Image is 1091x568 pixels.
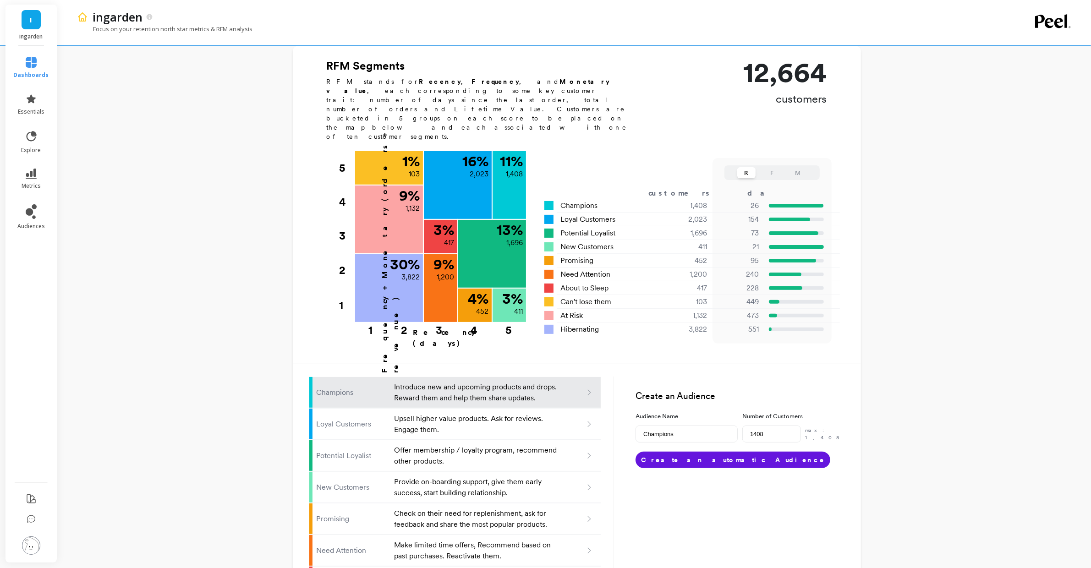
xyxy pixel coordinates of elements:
[317,419,389,430] p: Loyal Customers
[351,323,389,332] div: 1
[15,33,48,40] p: ingarden
[742,412,844,421] label: Number of Customers
[18,108,44,115] span: essentials
[403,154,420,169] p: 1 %
[718,255,759,266] p: 95
[77,25,252,33] p: Focus on your retention north star metrics & RFM analysis
[472,78,520,85] b: Frequency
[463,154,489,169] p: 16 %
[561,296,612,307] span: Can't lose them
[652,269,718,280] div: 1,200
[561,214,616,225] span: Loyal Customers
[561,283,609,294] span: About to Sleep
[444,237,455,248] p: 417
[30,15,33,25] span: I
[409,169,420,180] p: 103
[652,296,718,307] div: 103
[652,214,718,225] div: 2,023
[561,310,583,321] span: At Risk
[718,241,759,252] p: 21
[636,452,830,468] button: Create an automatic Audience
[14,71,49,79] span: dashboards
[492,323,526,332] div: 5
[390,257,420,272] p: 30 %
[22,147,41,154] span: explore
[718,228,759,239] p: 73
[470,169,489,180] p: 2,023
[561,255,594,266] span: Promising
[636,412,737,421] label: Audience Name
[340,288,354,323] div: 1
[561,228,616,239] span: Potential Loyalist
[652,241,718,252] div: 411
[394,413,559,435] p: Upsell higher value products. Ask for reviews. Engage them.
[636,390,844,403] h3: Create an Audience
[497,223,523,237] p: 13 %
[500,154,523,169] p: 11 %
[515,306,523,317] p: 411
[718,214,759,225] p: 154
[789,167,807,178] button: M
[747,188,785,199] div: days
[652,200,718,211] div: 1,408
[327,77,638,141] p: RFM stands for , , and , each corresponding to some key customer trait: number of days since the ...
[22,536,40,555] img: profile picture
[561,324,599,335] span: Hibernating
[561,200,598,211] span: Champions
[506,169,523,180] p: 1,408
[317,513,389,524] p: Promising
[402,272,420,283] p: 3,822
[718,324,759,335] p: 551
[340,253,354,287] div: 2
[456,323,492,332] div: 4
[636,426,737,442] input: e.g. Black friday
[434,257,455,272] p: 9 %
[806,426,844,442] p: max: 1,408
[434,223,455,237] p: 3 %
[394,476,559,498] p: Provide on-boarding support, give them early success, start building relationship.
[93,9,143,25] p: ingarden
[744,92,827,106] p: customers
[468,291,489,306] p: 4 %
[387,323,422,332] div: 2
[419,78,461,85] b: Recency
[422,323,456,332] div: 3
[400,188,420,203] p: 9 %
[22,182,41,190] span: metrics
[394,445,559,467] p: Offer membership / loyalty program, recommend other products.
[327,59,638,73] h2: RFM Segments
[561,269,611,280] span: Need Attention
[317,545,389,556] p: Need Attention
[744,59,827,86] p: 12,664
[763,167,781,178] button: F
[340,219,354,253] div: 3
[379,102,401,373] p: Frequency + Monetary (orders + revenue)
[718,200,759,211] p: 26
[394,540,559,562] p: Make limited time offers, Recommend based on past purchases. Reactivate them.
[718,269,759,280] p: 240
[340,151,354,185] div: 5
[507,237,523,248] p: 1,696
[317,450,389,461] p: Potential Loyalist
[317,387,389,398] p: Champions
[477,306,489,317] p: 452
[394,382,559,404] p: Introduce new and upcoming products and drops. Reward them and help them share updates.
[718,283,759,294] p: 228
[652,228,718,239] div: 1,696
[718,310,759,321] p: 473
[340,185,354,219] div: 4
[503,291,523,306] p: 3 %
[718,296,759,307] p: 449
[648,188,723,199] div: customers
[406,203,420,214] p: 1,132
[317,482,389,493] p: New Customers
[652,324,718,335] div: 3,822
[652,255,718,266] div: 452
[77,11,88,22] img: header icon
[17,223,45,230] span: audiences
[742,426,800,442] input: e.g. 500
[394,508,559,530] p: Check on their need for replenishment, ask for feedback and share the most popular products.
[737,167,756,178] button: R
[413,327,526,349] p: Recency (days)
[652,283,718,294] div: 417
